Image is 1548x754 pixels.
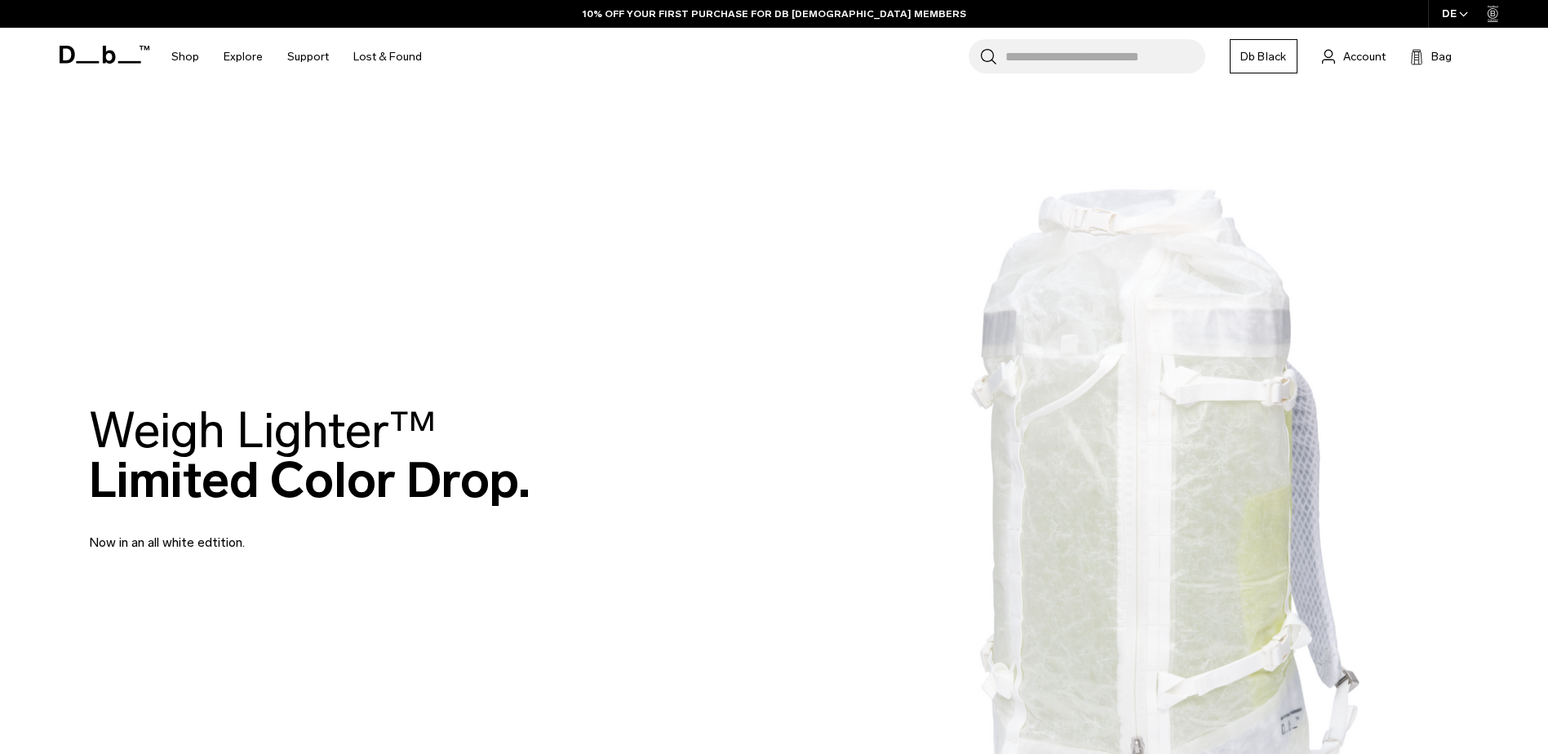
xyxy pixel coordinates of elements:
[159,28,434,86] nav: Main Navigation
[353,28,422,86] a: Lost & Found
[1431,48,1452,65] span: Bag
[1343,48,1386,65] span: Account
[1230,39,1297,73] a: Db Black
[287,28,329,86] a: Support
[89,406,530,505] h2: Limited Color Drop.
[1410,47,1452,66] button: Bag
[89,513,481,552] p: Now in an all white edtition.
[171,28,199,86] a: Shop
[89,401,437,460] span: Weigh Lighter™
[583,7,966,21] a: 10% OFF YOUR FIRST PURCHASE FOR DB [DEMOGRAPHIC_DATA] MEMBERS
[224,28,263,86] a: Explore
[1322,47,1386,66] a: Account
